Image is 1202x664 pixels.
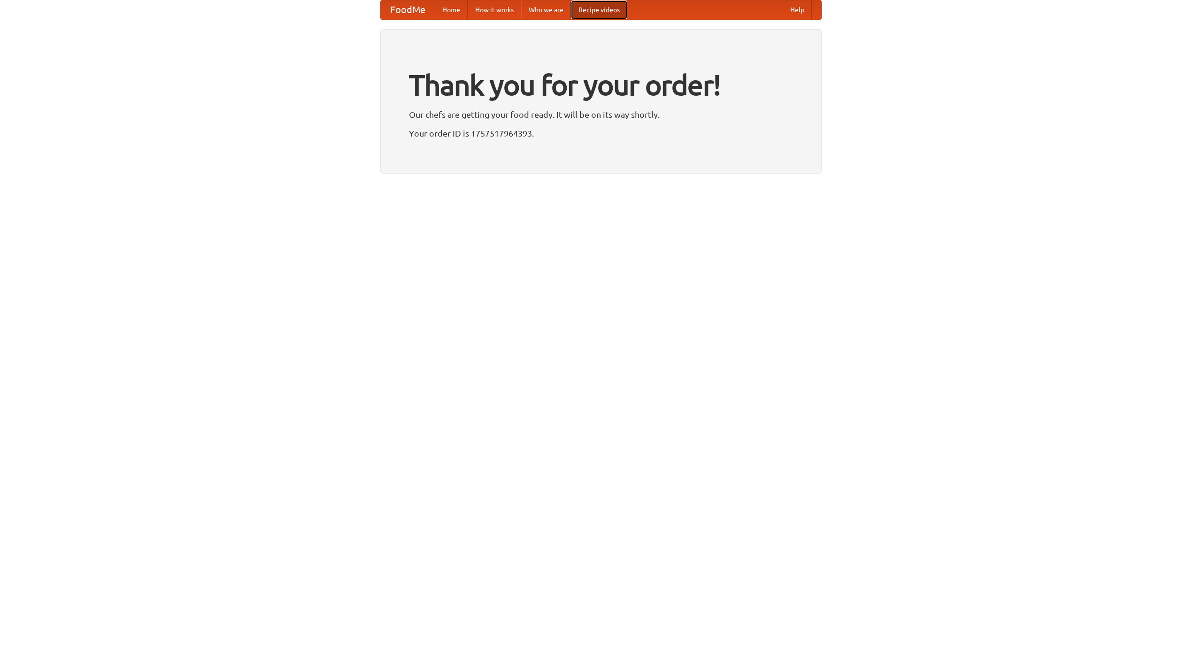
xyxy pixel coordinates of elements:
p: Our chefs are getting your food ready. It will be on its way shortly. [409,107,793,122]
a: How it works [468,0,521,19]
a: Help [783,0,812,19]
a: Home [435,0,468,19]
h1: Thank you for your order! [409,62,793,107]
a: FoodMe [381,0,435,19]
p: Your order ID is 1757517964393. [409,126,793,140]
a: Who we are [521,0,571,19]
a: Recipe videos [571,0,627,19]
